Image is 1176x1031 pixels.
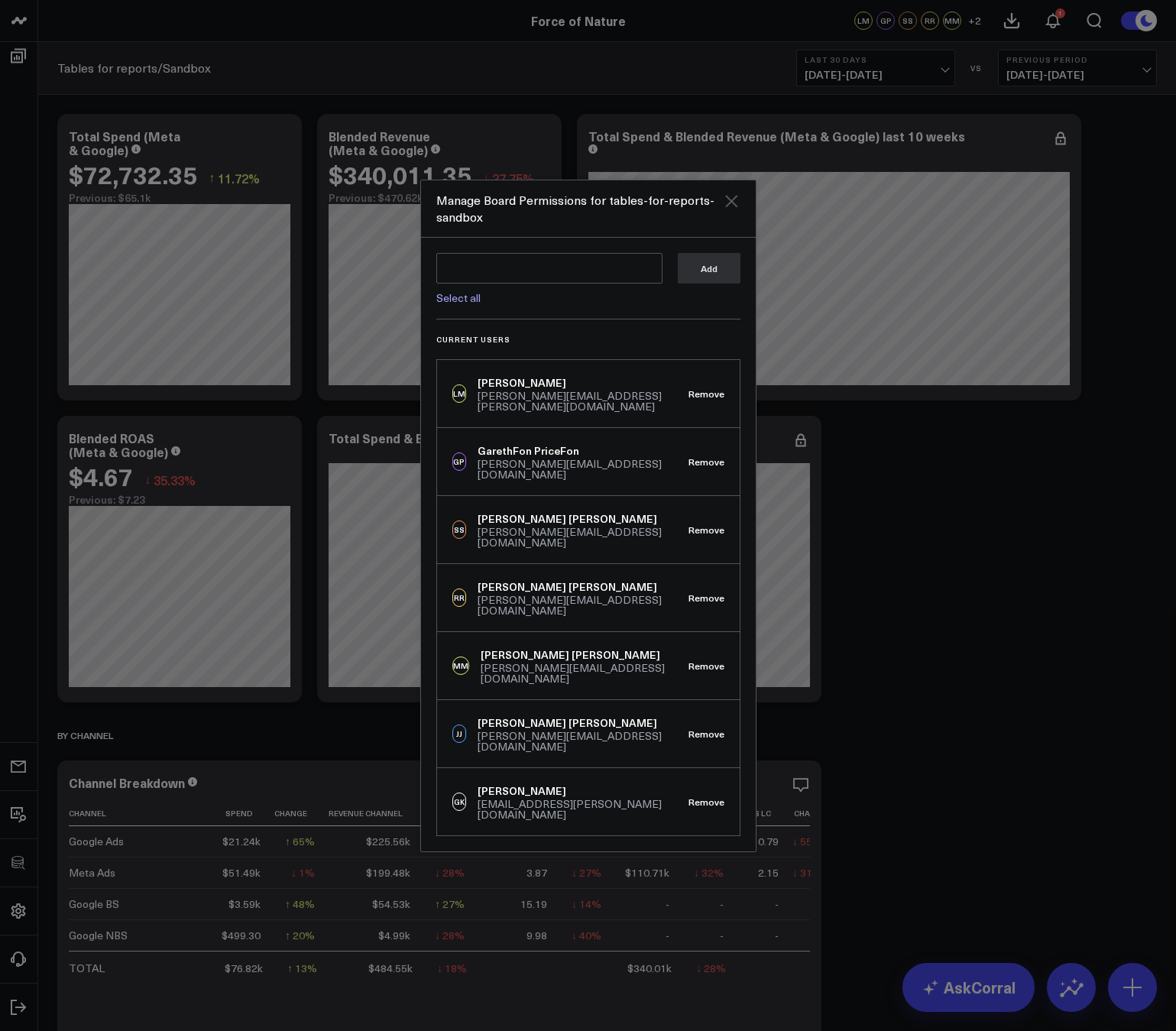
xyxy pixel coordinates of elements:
[452,452,467,471] div: GP
[478,731,688,752] div: [PERSON_NAME][EMAIL_ADDRESS][DOMAIN_NAME]
[478,715,688,731] div: [PERSON_NAME] [PERSON_NAME]
[452,657,469,675] div: MM
[481,663,688,684] div: [PERSON_NAME][EMAIL_ADDRESS][DOMAIN_NAME]
[478,527,688,548] div: [PERSON_NAME][EMAIL_ADDRESS][DOMAIN_NAME]
[478,799,688,820] div: [EMAIL_ADDRESS][PERSON_NAME][DOMAIN_NAME]
[688,456,724,467] button: Remove
[436,290,481,305] a: Select all
[688,728,724,739] button: Remove
[688,660,724,671] button: Remove
[688,592,724,603] button: Remove
[481,647,688,663] div: [PERSON_NAME] [PERSON_NAME]
[478,391,688,412] div: [PERSON_NAME][EMAIL_ADDRESS][PERSON_NAME][DOMAIN_NAME]
[452,725,467,743] div: JJ
[452,384,466,403] div: LM
[478,459,688,480] div: [PERSON_NAME][EMAIL_ADDRESS][DOMAIN_NAME]
[452,520,467,539] div: SS
[436,335,740,344] h3: Current Users
[688,796,724,807] button: Remove
[688,388,724,399] button: Remove
[452,588,467,607] div: RR
[678,253,740,284] button: Add
[478,579,688,595] div: [PERSON_NAME] [PERSON_NAME]
[478,375,688,391] div: [PERSON_NAME]
[478,443,688,459] div: GarethFon PriceFon
[478,783,688,799] div: [PERSON_NAME]
[436,192,722,225] div: Manage Board Permissions for tables-for-reports-sandbox
[478,511,688,527] div: [PERSON_NAME] [PERSON_NAME]
[688,524,724,535] button: Remove
[452,793,467,811] div: GK
[478,595,688,616] div: [PERSON_NAME][EMAIL_ADDRESS][DOMAIN_NAME]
